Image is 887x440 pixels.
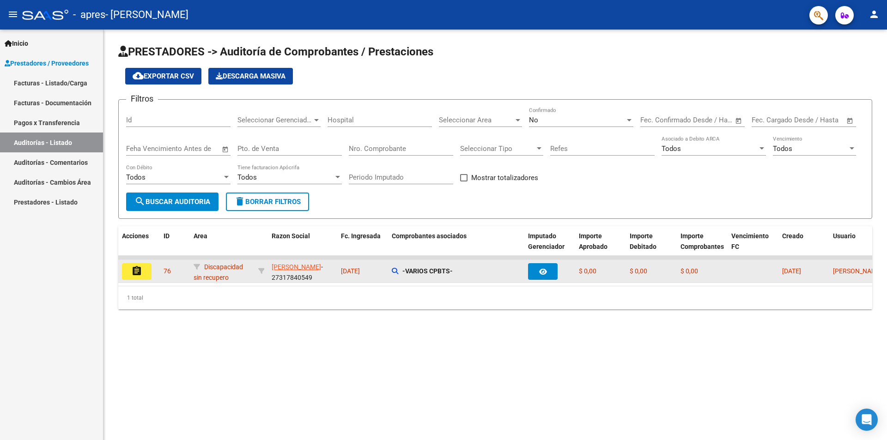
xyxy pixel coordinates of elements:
span: Todos [662,145,681,153]
input: Fecha inicio [640,116,678,124]
span: [DATE] [782,267,801,275]
span: Razon Social [272,232,310,240]
span: Descarga Masiva [216,72,286,80]
button: Descarga Masiva [208,68,293,84]
span: - apres [73,5,105,25]
input: Fecha fin [686,116,731,124]
span: Seleccionar Area [439,116,514,124]
span: Todos [126,173,146,181]
mat-icon: menu [7,9,18,20]
mat-icon: search [134,196,146,207]
span: Imputado Gerenciador [528,232,565,250]
span: - [PERSON_NAME] [105,5,188,25]
span: ID [164,232,170,240]
button: Borrar Filtros [226,193,309,211]
span: Area [194,232,207,240]
datatable-header-cell: Imputado Gerenciador [524,226,575,267]
button: Open calendar [845,115,856,126]
span: Fc. Ingresada [341,232,381,240]
datatable-header-cell: Area [190,226,255,267]
span: $ 0,00 [680,267,698,275]
datatable-header-cell: Creado [778,226,829,267]
span: Creado [782,232,803,240]
span: Importe Comprobantes [680,232,724,250]
button: Open calendar [734,115,744,126]
mat-icon: cloud_download [133,70,144,81]
h3: Filtros [126,92,158,105]
datatable-header-cell: Importe Debitado [626,226,677,267]
span: Prestadores / Proveedores [5,58,89,68]
div: 1 total [118,286,872,309]
span: 76 [164,267,171,275]
div: - 27317840549 [272,262,334,281]
datatable-header-cell: Acciones [118,226,160,267]
mat-icon: delete [234,196,245,207]
span: [DATE] [341,267,360,275]
span: Todos [773,145,792,153]
span: Importe Debitado [630,232,656,250]
span: Importe Aprobado [579,232,608,250]
span: Exportar CSV [133,72,194,80]
span: Discapacidad sin recupero [194,263,243,281]
span: $ 0,00 [579,267,596,275]
strong: -VARIOS CPBTS- [402,267,453,275]
span: Borrar Filtros [234,198,301,206]
button: Buscar Auditoria [126,193,219,211]
span: No [529,116,538,124]
input: Fecha inicio [752,116,789,124]
span: Seleccionar Tipo [460,145,535,153]
datatable-header-cell: Importe Comprobantes [677,226,728,267]
mat-icon: person [869,9,880,20]
datatable-header-cell: Vencimiento FC [728,226,778,267]
button: Exportar CSV [125,68,201,84]
span: $ 0,00 [630,267,647,275]
span: [PERSON_NAME] [833,267,882,275]
span: Usuario [833,232,856,240]
datatable-header-cell: Comprobantes asociados [388,226,524,267]
div: Open Intercom Messenger [856,409,878,431]
datatable-header-cell: Fc. Ingresada [337,226,388,267]
button: Open calendar [220,144,231,155]
datatable-header-cell: ID [160,226,190,267]
span: Todos [237,173,257,181]
span: Inicio [5,38,28,48]
datatable-header-cell: Razon Social [268,226,337,267]
datatable-header-cell: Usuario [829,226,880,267]
span: Buscar Auditoria [134,198,210,206]
mat-icon: assignment [131,265,142,277]
input: Fecha fin [797,116,842,124]
span: [PERSON_NAME] [272,263,321,271]
datatable-header-cell: Importe Aprobado [575,226,626,267]
app-download-masive: Descarga masiva de comprobantes (adjuntos) [208,68,293,84]
span: Acciones [122,232,149,240]
span: Vencimiento FC [731,232,769,250]
span: Mostrar totalizadores [471,172,538,183]
span: PRESTADORES -> Auditoría de Comprobantes / Prestaciones [118,45,433,58]
span: Comprobantes asociados [392,232,467,240]
span: Seleccionar Gerenciador [237,116,312,124]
